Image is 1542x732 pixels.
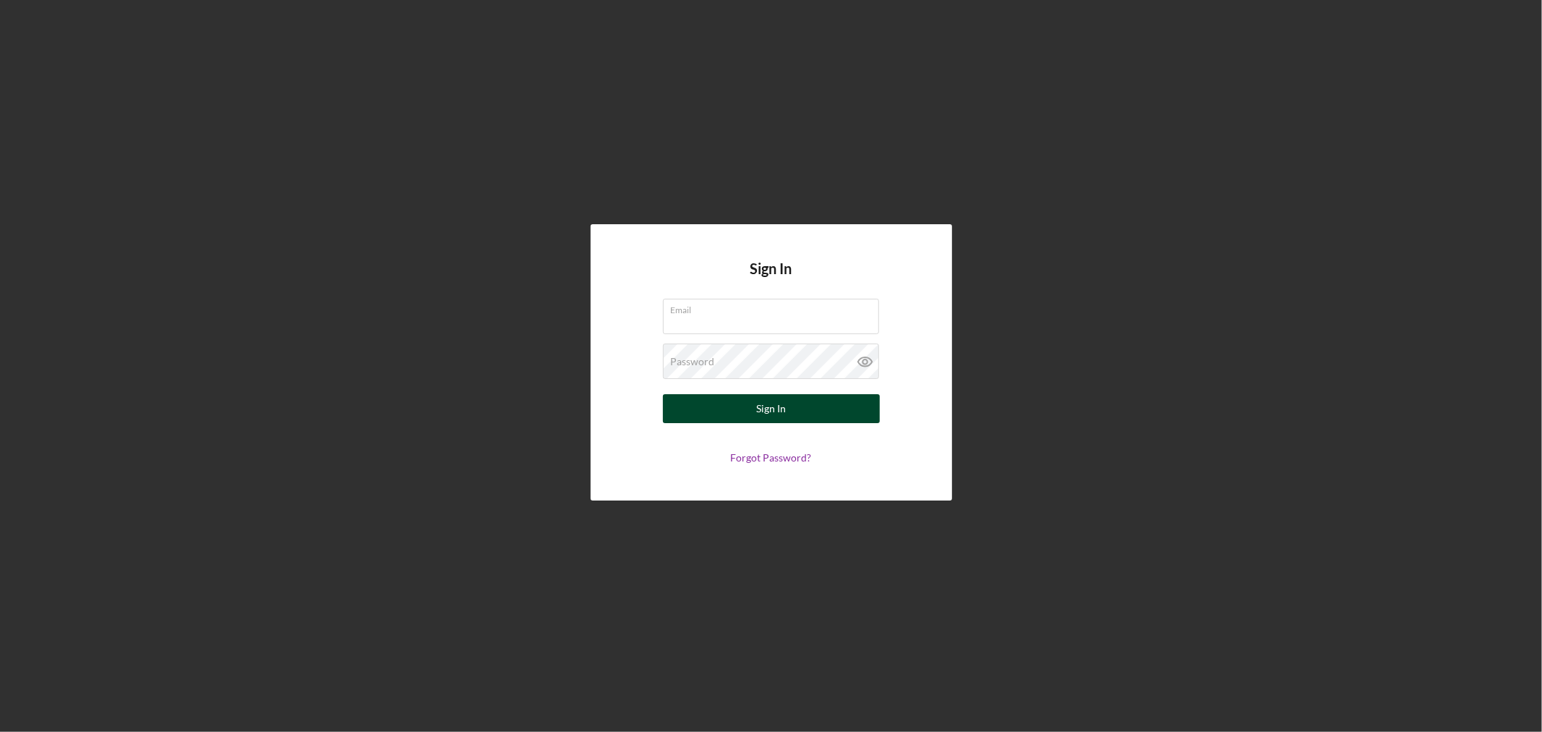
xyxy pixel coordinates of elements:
label: Password [671,356,715,367]
h4: Sign In [750,260,792,299]
div: Sign In [756,394,786,423]
a: Forgot Password? [731,451,812,464]
label: Email [671,299,879,315]
button: Sign In [663,394,880,423]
